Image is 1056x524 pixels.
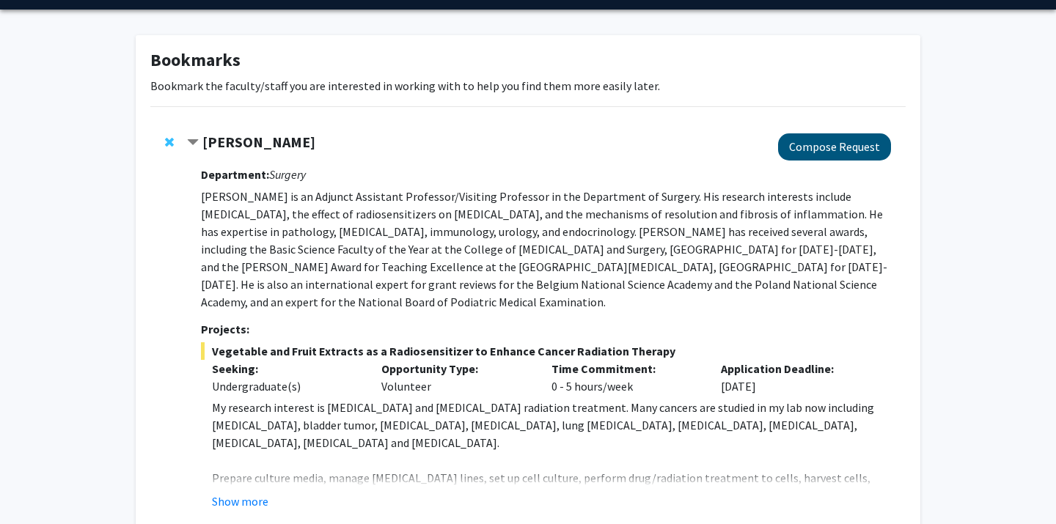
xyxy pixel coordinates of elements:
p: [PERSON_NAME] is an Adjunct Assistant Professor/Visiting Professor in the Department of Surgery. ... [201,188,891,311]
button: Show more [212,492,268,510]
div: Volunteer [370,360,540,395]
i: Surgery [269,167,306,182]
h1: Bookmarks [150,50,906,71]
button: Compose Request to Yujiang Fang [778,133,891,160]
div: [DATE] [710,360,880,395]
p: Bookmark the faculty/staff you are interested in working with to help you find them more easily l... [150,77,906,95]
strong: Department: [201,167,269,182]
span: My research interest is [MEDICAL_DATA] and [MEDICAL_DATA] radiation treatment. Many cancers are s... [212,400,874,450]
p: Time Commitment: [551,360,700,377]
strong: Projects: [201,322,249,336]
span: Contract Yujiang Fang Bookmark [187,137,199,149]
div: Undergraduate(s) [212,377,360,395]
p: Application Deadline: [721,360,869,377]
span: Remove Yujiang Fang from bookmarks [165,136,174,148]
span: Prepare culture media, manage [MEDICAL_DATA] lines, set up cell culture, perform drug/radiation t... [212,471,870,503]
div: 0 - 5 hours/week [540,360,711,395]
p: Opportunity Type: [381,360,529,377]
iframe: Chat [11,458,62,513]
span: Vegetable and Fruit Extracts as a Radiosensitizer to Enhance Cancer Radiation Therapy [201,342,891,360]
strong: [PERSON_NAME] [202,133,315,151]
p: Seeking: [212,360,360,377]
